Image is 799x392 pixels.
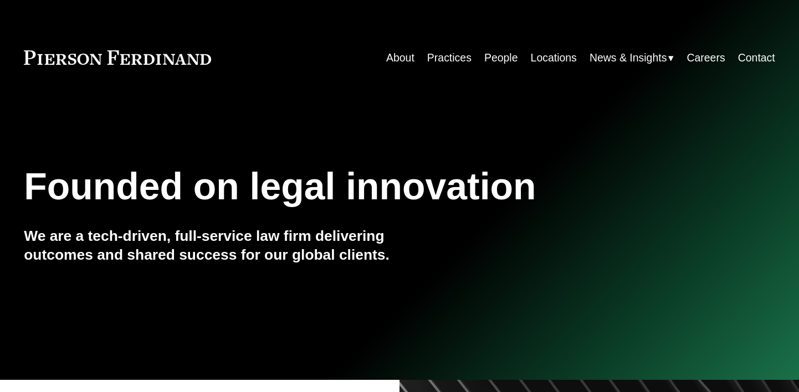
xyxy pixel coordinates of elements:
a: Practices [427,47,472,69]
a: People [484,47,518,69]
a: Careers [687,47,725,69]
a: Locations [531,47,577,69]
h4: We are a tech-driven, full-service law firm delivering outcomes and shared success for our global... [24,227,399,264]
a: folder dropdown [590,47,674,69]
h1: Founded on legal innovation [24,165,650,208]
a: Contact [738,47,775,69]
span: News & Insights [590,48,667,68]
a: About [386,47,414,69]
